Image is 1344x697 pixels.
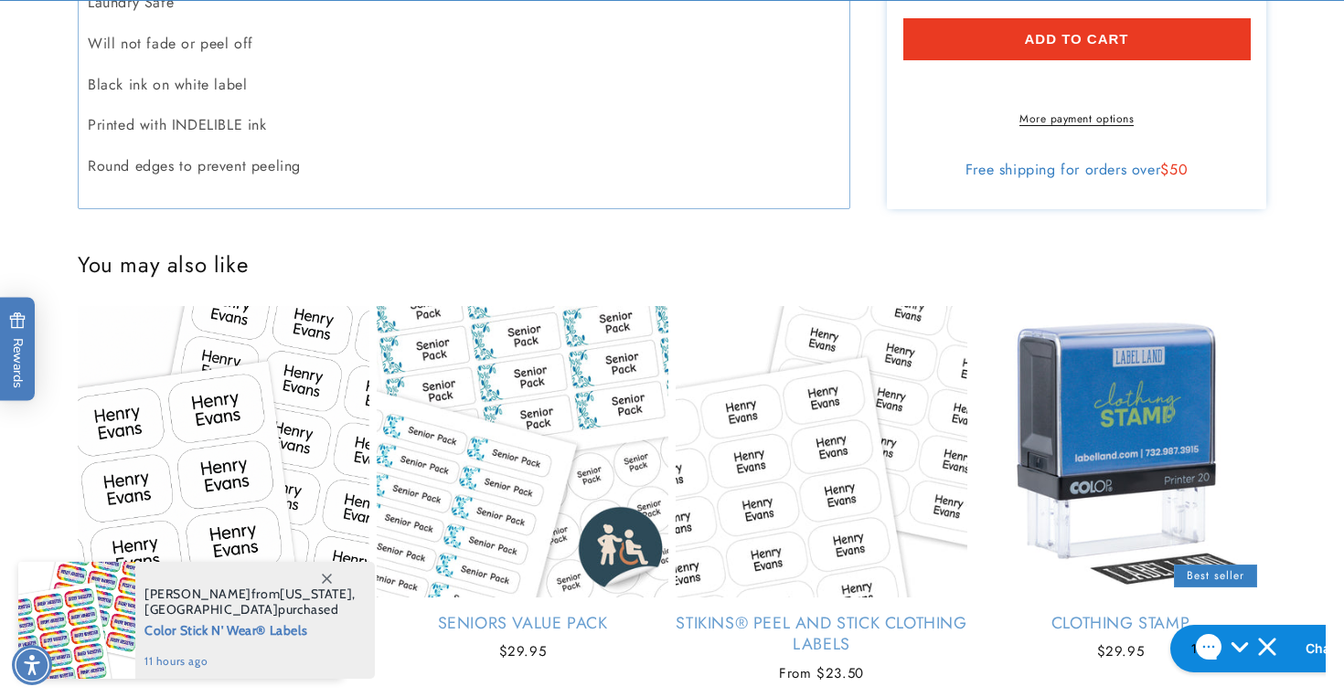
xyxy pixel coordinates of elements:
[676,613,967,656] a: Stikins® Peel and Stick Clothing Labels
[144,653,356,670] span: 11 hours ago
[9,312,27,387] span: Rewards
[1160,158,1169,179] span: $
[88,112,840,139] p: Printed with INDELIBLE ink
[1024,31,1128,48] span: Add to cart
[12,645,52,685] div: Accessibility Menu
[1169,158,1188,179] span: 50
[903,110,1251,126] a: More payment options
[377,613,668,634] a: Seniors Value Pack
[903,160,1251,178] div: Free shipping for orders over
[9,6,221,54] button: Gorgias live chat
[88,31,840,58] p: Will not fade or peel off
[975,613,1266,634] a: Clothing Stamp
[144,601,278,618] span: [GEOGRAPHIC_DATA]
[88,153,840,180] p: Round edges to prevent peeling
[903,18,1251,60] button: Add to cart
[144,618,356,640] span: Color Stick N' Wear® Labels
[144,586,251,602] span: [PERSON_NAME]
[88,72,840,99] p: Black ink on white label
[144,586,356,618] span: from , purchased
[78,250,1266,279] h2: You may also like
[144,21,222,39] h2: Chat with us
[280,586,352,602] span: [US_STATE]
[1161,618,1326,679] iframe: Gorgias live chat messenger
[30,21,35,39] div: 1 unseen message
